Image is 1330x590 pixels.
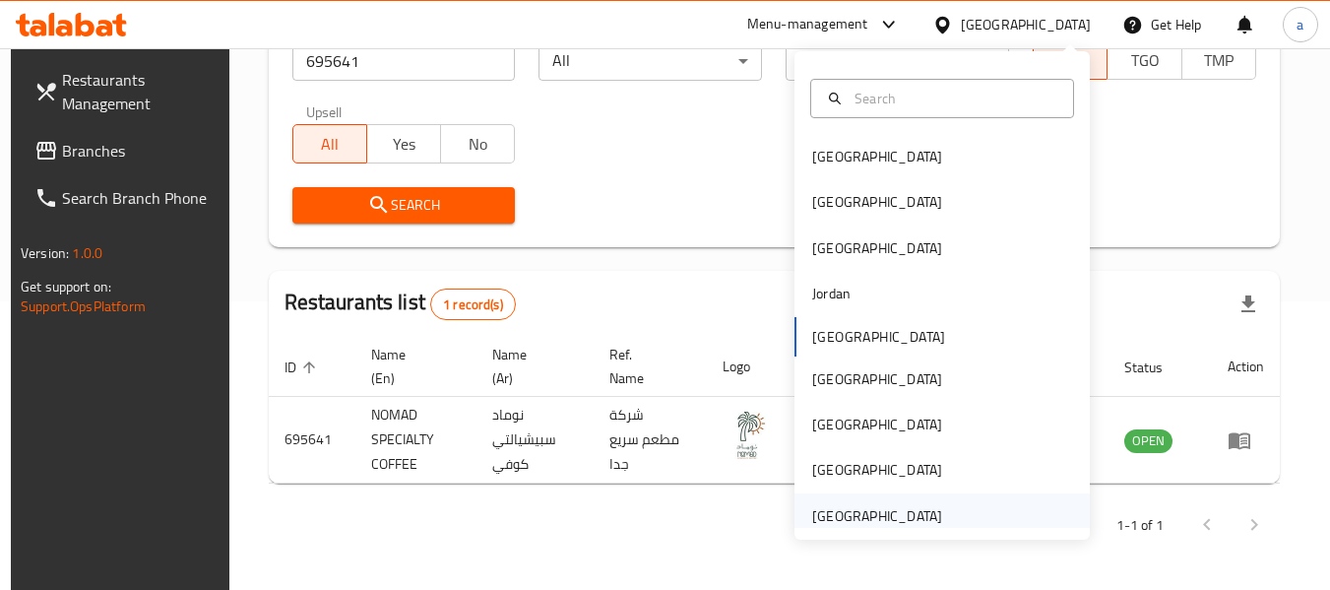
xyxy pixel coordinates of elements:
td: 695641 [269,397,355,484]
th: Logo [707,337,795,397]
td: شركة مطعم سريع جدا [594,397,707,484]
a: Restaurants Management [19,56,233,127]
h2: Restaurants list [285,288,516,320]
span: Name (En) [371,343,453,390]
span: Search Branch Phone [62,186,218,210]
span: ID [285,356,322,379]
label: Upsell [306,104,343,118]
div: [GEOGRAPHIC_DATA] [812,459,942,481]
span: Status [1124,356,1188,379]
span: Yes [375,130,433,159]
div: All [538,41,762,81]
span: a [1297,14,1303,35]
span: Name (Ar) [492,343,570,390]
div: [GEOGRAPHIC_DATA] [812,505,942,527]
table: enhanced table [269,337,1280,484]
div: Menu-management [747,13,868,36]
td: NOMAD SPECIALTY COFFEE [355,397,476,484]
span: 1 record(s) [431,295,515,314]
th: Action [1212,337,1280,397]
div: [GEOGRAPHIC_DATA] [812,146,942,167]
div: [GEOGRAPHIC_DATA] [961,14,1091,35]
div: Export file [1225,281,1272,328]
button: TGO [1107,40,1181,80]
div: [GEOGRAPHIC_DATA] [812,414,942,435]
input: Search [847,88,1061,109]
button: All [292,124,367,164]
a: Search Branch Phone [19,174,233,222]
div: [GEOGRAPHIC_DATA] [812,368,942,390]
span: TGO [1115,46,1173,75]
input: Search for restaurant name or ID.. [292,41,516,81]
div: All [786,41,1009,81]
span: Get support on: [21,274,111,299]
button: Yes [366,124,441,164]
div: [GEOGRAPHIC_DATA] [812,191,942,213]
button: No [440,124,515,164]
span: Restaurants Management [62,68,218,115]
div: OPEN [1124,429,1172,453]
div: Total records count [430,289,516,320]
span: Ref. Name [609,343,683,390]
span: OPEN [1124,429,1172,452]
span: Search [308,193,500,218]
span: Version: [21,240,69,266]
span: All [301,130,359,159]
span: 1.0.0 [72,240,102,266]
button: TMP [1181,40,1256,80]
span: TMP [1190,46,1248,75]
span: No [449,130,507,159]
a: Branches [19,127,233,174]
div: Jordan [812,283,851,304]
a: Support.OpsPlatform [21,294,146,319]
img: NOMAD SPECIALTY COFFEE [723,412,772,461]
p: 1-1 of 1 [1116,513,1164,538]
td: نوماد سبيشيالتي كوفي [476,397,594,484]
button: Search [292,187,516,224]
div: Menu [1228,428,1264,452]
div: [GEOGRAPHIC_DATA] [812,237,942,259]
span: Branches [62,139,218,163]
